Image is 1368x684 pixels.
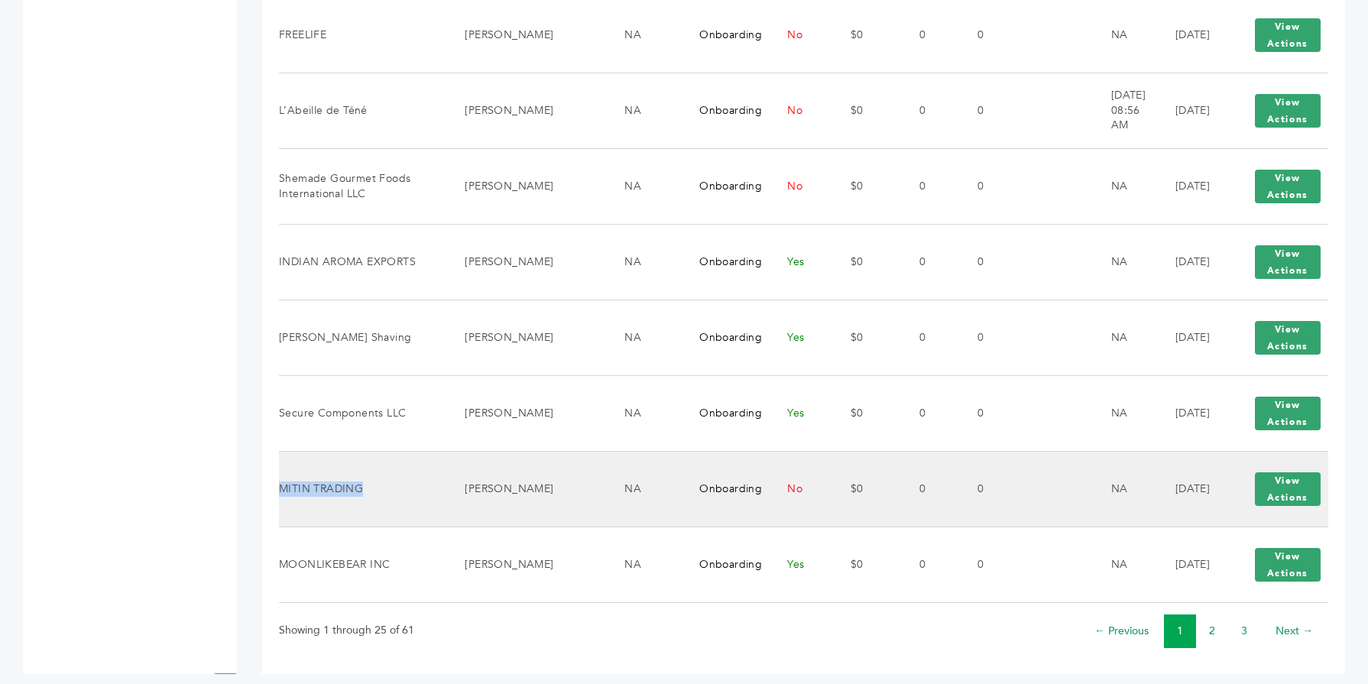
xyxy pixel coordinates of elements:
td: No [768,73,831,148]
td: 0 [958,300,1026,375]
button: View Actions [1255,321,1321,355]
td: L’Abeille de Téné [279,73,446,148]
td: [PERSON_NAME] Shaving [279,300,446,375]
td: Shemade Gourmet Foods International LLC [279,148,446,224]
td: NA [605,224,680,300]
td: [PERSON_NAME] [446,527,605,602]
a: 1 [1177,624,1183,638]
td: $0 [831,451,901,527]
td: NA [605,73,680,148]
td: $0 [831,73,901,148]
td: [DATE] [1156,451,1228,527]
td: NA [605,148,680,224]
td: Yes [768,527,831,602]
td: 0 [900,527,958,602]
td: No [768,451,831,527]
button: View Actions [1255,170,1321,203]
td: 0 [958,375,1026,451]
button: View Actions [1255,548,1321,582]
td: Onboarding [680,300,768,375]
td: NA [605,375,680,451]
td: INDIAN AROMA EXPORTS [279,224,446,300]
td: $0 [831,148,901,224]
td: Yes [768,224,831,300]
td: Onboarding [680,73,768,148]
td: [DATE] [1156,375,1228,451]
td: 0 [900,73,958,148]
td: [DATE] [1156,73,1228,148]
td: [DATE] [1156,300,1228,375]
td: 0 [900,375,958,451]
button: View Actions [1255,245,1321,279]
td: Onboarding [680,527,768,602]
td: NA [1092,224,1156,300]
td: 0 [900,300,958,375]
td: [PERSON_NAME] [446,300,605,375]
button: View Actions [1255,18,1321,52]
td: MOONLIKEBEAR INC [279,527,446,602]
td: NA [1092,148,1156,224]
td: 0 [958,451,1026,527]
td: 0 [958,73,1026,148]
td: 0 [958,527,1026,602]
td: NA [605,451,680,527]
a: Next → [1276,624,1313,638]
a: ← Previous [1094,624,1149,638]
td: 0 [900,148,958,224]
td: No [768,148,831,224]
td: Onboarding [680,224,768,300]
td: $0 [831,224,901,300]
td: [DATE] [1156,224,1228,300]
td: MITIN TRADING [279,451,446,527]
td: 0 [900,224,958,300]
td: Secure Components LLC [279,375,446,451]
td: [PERSON_NAME] [446,224,605,300]
td: 0 [900,451,958,527]
td: NA [1092,527,1156,602]
td: [DATE] 08:56 AM [1092,73,1156,148]
td: NA [1092,451,1156,527]
td: [PERSON_NAME] [446,451,605,527]
td: Onboarding [680,375,768,451]
a: 2 [1209,624,1215,638]
button: View Actions [1255,397,1321,430]
td: NA [1092,375,1156,451]
p: Showing 1 through 25 of 61 [279,621,414,640]
td: [PERSON_NAME] [446,148,605,224]
a: 3 [1241,624,1247,638]
button: View Actions [1255,472,1321,506]
td: NA [605,527,680,602]
button: View Actions [1255,94,1321,128]
td: Onboarding [680,148,768,224]
td: NA [1092,300,1156,375]
td: $0 [831,527,901,602]
td: [PERSON_NAME] [446,375,605,451]
td: Onboarding [680,451,768,527]
td: [DATE] [1156,148,1228,224]
td: [DATE] [1156,527,1228,602]
td: [PERSON_NAME] [446,73,605,148]
td: Yes [768,375,831,451]
td: Yes [768,300,831,375]
td: 0 [958,148,1026,224]
td: $0 [831,300,901,375]
td: 0 [958,224,1026,300]
td: $0 [831,375,901,451]
td: NA [605,300,680,375]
